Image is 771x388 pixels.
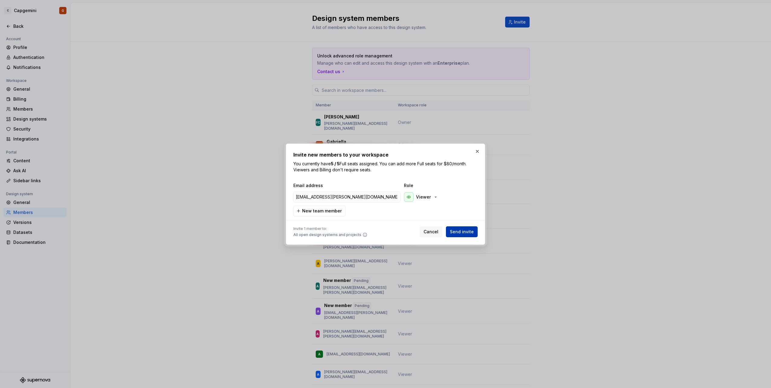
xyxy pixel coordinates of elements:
span: All open design systems and projects [293,232,361,237]
span: Invite 1 member to: [293,226,367,231]
span: Cancel [424,229,438,235]
button: New team member [293,205,346,216]
button: Send invite [446,226,478,237]
span: Role [404,183,464,189]
p: Viewer [416,194,431,200]
p: You currently have Full seats assigned. You can add more Full seats for $80/month. Viewers and Bi... [293,161,478,173]
h2: Invite new members to your workspace [293,151,478,158]
span: New team member [302,208,342,214]
button: Viewer [403,191,440,203]
span: Email address [293,183,402,189]
span: Send invite [450,229,474,235]
b: 5 / 5 [331,161,340,166]
button: Cancel [420,226,442,237]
